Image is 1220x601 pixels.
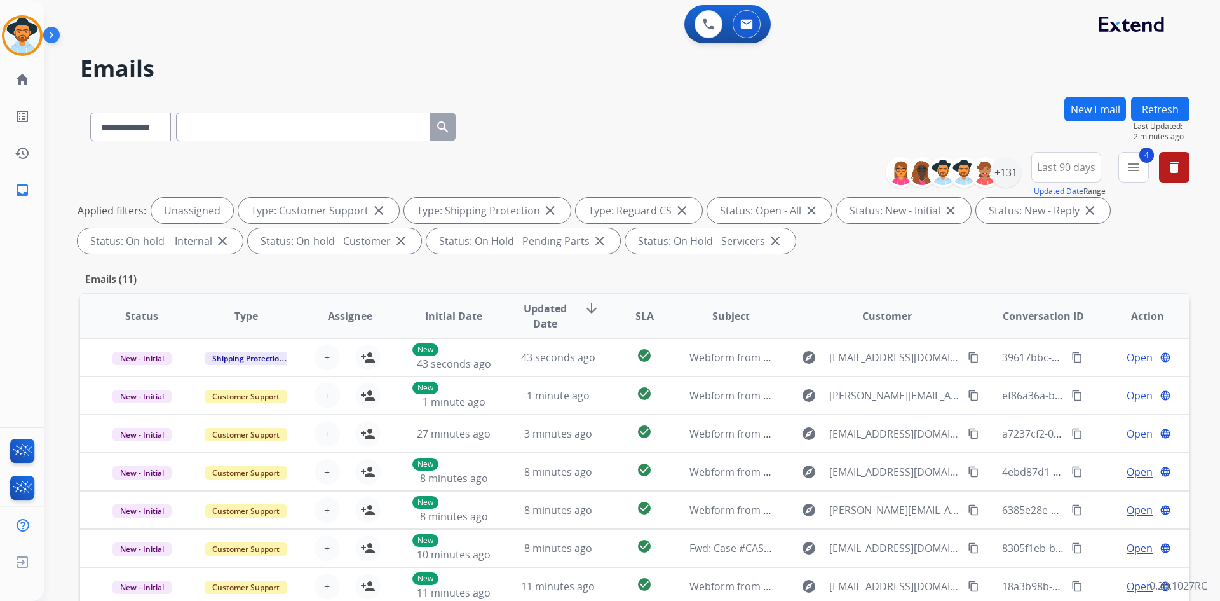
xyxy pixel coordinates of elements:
span: 8 minutes ago [524,503,592,517]
mat-icon: explore [801,388,817,403]
div: Unassigned [151,198,233,223]
span: Last 90 days [1037,165,1095,170]
span: 1 minute ago [423,395,485,409]
span: Fwd: Case #CASE2123: 392573415506 fed ex tracking number [689,541,980,555]
mat-icon: person_add [360,579,376,594]
span: + [324,579,330,594]
mat-icon: check_circle [637,462,652,478]
p: New [412,382,438,394]
mat-icon: close [674,203,689,218]
span: + [324,502,330,518]
span: Open [1127,426,1153,441]
span: 8 minutes ago [420,509,488,523]
div: Status: On Hold - Pending Parts [426,228,620,254]
mat-icon: close [943,203,958,218]
mat-icon: content_copy [1071,352,1083,363]
mat-icon: check_circle [637,348,652,363]
mat-icon: content_copy [968,581,979,592]
mat-icon: person_add [360,388,376,403]
div: Type: Reguard CS [576,198,702,223]
span: 27 minutes ago [417,427,491,441]
span: Webform from [PERSON_NAME][EMAIL_ADDRESS][PERSON_NAME][DOMAIN_NAME] on [DATE] [689,389,1135,403]
mat-icon: close [1082,203,1097,218]
span: Customer [862,308,912,324]
span: 11 minutes ago [417,586,491,600]
button: Last 90 days [1031,152,1101,183]
mat-icon: arrow_downward [584,301,599,316]
span: SLA [635,308,654,324]
span: [EMAIL_ADDRESS][DOMAIN_NAME] [829,350,960,365]
mat-icon: search [435,120,451,135]
p: Applied filters: [78,203,146,218]
span: Webform from [EMAIL_ADDRESS][DOMAIN_NAME] on [DATE] [689,579,977,593]
span: + [324,426,330,441]
mat-icon: menu [1126,160,1141,175]
span: [EMAIL_ADDRESS][DOMAIN_NAME] [829,579,960,594]
span: Customer Support [205,466,287,480]
span: Customer Support [205,390,287,403]
span: 8 minutes ago [524,541,592,555]
span: Assignee [328,308,372,324]
mat-icon: person_add [360,426,376,441]
button: 4 [1118,152,1149,183]
mat-icon: explore [801,541,817,556]
span: Conversation ID [1003,308,1084,324]
span: [EMAIL_ADDRESS][DOMAIN_NAME] [829,464,960,480]
div: Status: New - Reply [976,198,1110,223]
mat-icon: content_copy [1071,581,1083,592]
span: + [324,541,330,556]
mat-icon: content_copy [1071,542,1083,554]
span: 8 minutes ago [420,471,488,485]
span: New - Initial [112,504,172,518]
mat-icon: content_copy [968,352,979,363]
mat-icon: language [1160,542,1171,554]
h2: Emails [80,56,1189,81]
span: New - Initial [112,390,172,403]
span: Webform from [EMAIL_ADDRESS][DOMAIN_NAME] on [DATE] [689,465,977,479]
span: 8305f1eb-b437-45ec-a5dd-270baa35b735 [1002,541,1198,555]
span: Open [1127,464,1153,480]
span: Last Updated: [1134,121,1189,132]
span: + [324,388,330,403]
span: Initial Date [425,308,482,324]
mat-icon: language [1160,504,1171,516]
span: Open [1127,388,1153,403]
button: + [315,383,340,408]
mat-icon: content_copy [1071,504,1083,516]
button: + [315,574,340,599]
span: Customer Support [205,428,287,441]
span: 39617bbc-a9b3-46bb-a35e-b3e4c196699d [1002,350,1201,364]
mat-icon: language [1160,428,1171,439]
span: New - Initial [112,428,172,441]
mat-icon: explore [801,464,817,480]
p: New [412,496,438,509]
p: Emails (11) [80,272,142,287]
span: 8 minutes ago [524,465,592,479]
span: Shipping Protection [205,352,292,365]
mat-icon: language [1160,352,1171,363]
span: 1 minute ago [527,389,590,403]
mat-icon: close [371,203,386,218]
div: Status: On-hold – Internal [78,228,243,254]
span: a7237cf2-0f3c-4868-b2fd-72f6065a7651 [1002,427,1188,441]
mat-icon: close [592,233,607,249]
span: Webform from [PERSON_NAME][EMAIL_ADDRESS][PERSON_NAME][DOMAIN_NAME] on [DATE] [689,503,1135,517]
mat-icon: content_copy [1071,428,1083,439]
span: Open [1127,350,1153,365]
div: Status: New - Initial [837,198,971,223]
mat-icon: close [543,203,558,218]
span: Customer Support [205,504,287,518]
span: 3 minutes ago [524,427,592,441]
mat-icon: language [1160,390,1171,401]
p: New [412,343,438,356]
span: Webform from [EMAIL_ADDRESS][DOMAIN_NAME] on [DATE] [689,427,977,441]
div: Status: On Hold - Servicers [625,228,796,254]
div: Status: On-hold - Customer [248,228,421,254]
button: Updated Date [1034,186,1083,197]
mat-icon: person_add [360,541,376,556]
mat-icon: content_copy [968,504,979,516]
mat-icon: close [768,233,783,249]
button: + [315,345,340,370]
mat-icon: content_copy [968,542,979,554]
button: + [315,497,340,523]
